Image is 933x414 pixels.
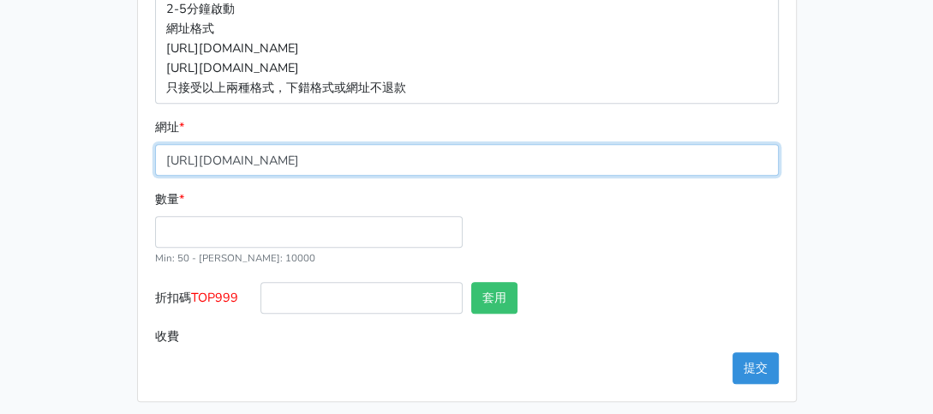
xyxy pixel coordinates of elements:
button: 套用 [471,282,517,314]
button: 提交 [733,352,779,384]
label: 數量 [155,189,184,209]
input: 格式為https://www.facebook.com/topfblive/videos/123456789/ [155,144,779,176]
label: 折扣碼 [151,282,256,321]
label: 網址 [155,117,184,137]
label: 收費 [151,321,256,352]
small: Min: 50 - [PERSON_NAME]: 10000 [155,251,315,265]
span: TOP999 [191,289,238,306]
